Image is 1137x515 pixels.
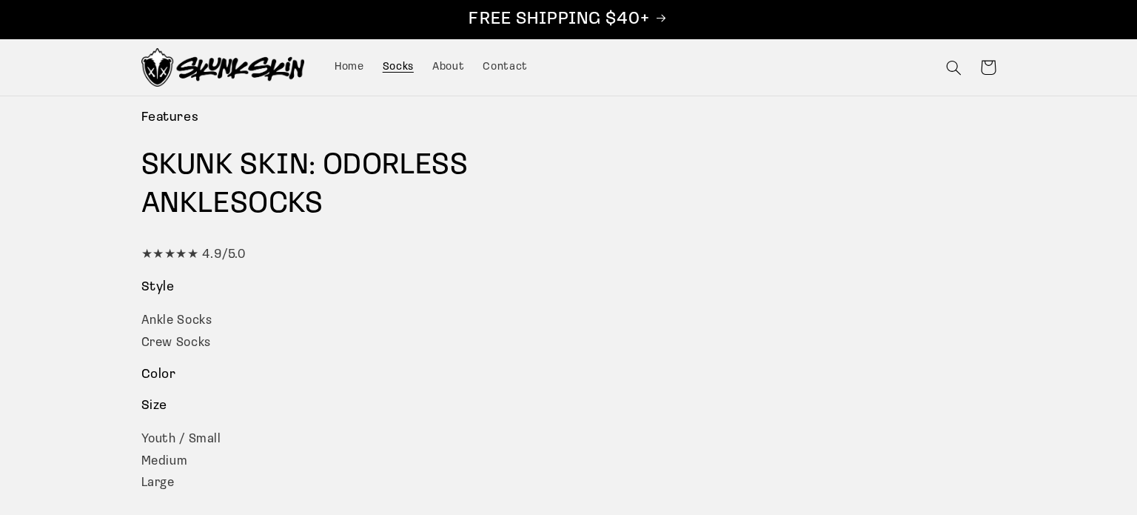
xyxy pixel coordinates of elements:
a: Contact [474,51,537,84]
span: About [432,61,464,75]
h3: Size [141,398,996,415]
div: Youth / Small [141,428,996,451]
span: Home [335,61,364,75]
div: Large [141,472,996,494]
div: Crew Socks [141,332,996,354]
span: Contact [483,61,527,75]
img: Skunk Skin Anti-Odor Socks. [141,48,304,87]
a: Home [325,51,373,84]
span: ANKLE [141,190,230,219]
span: Socks [383,61,414,75]
h3: Style [141,279,996,296]
a: About [423,51,473,84]
p: FREE SHIPPING $40+ [16,8,1121,31]
h1: SKUNK SKIN: ODORLESS SOCKS [141,147,996,224]
h3: Color [141,367,996,384]
div: ★★★★★ 4.9/5.0 [141,244,996,266]
div: Ankle Socks [141,310,996,332]
h3: Features [141,110,996,127]
a: Socks [373,51,423,84]
div: Medium [141,451,996,473]
summary: Search [937,50,971,84]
